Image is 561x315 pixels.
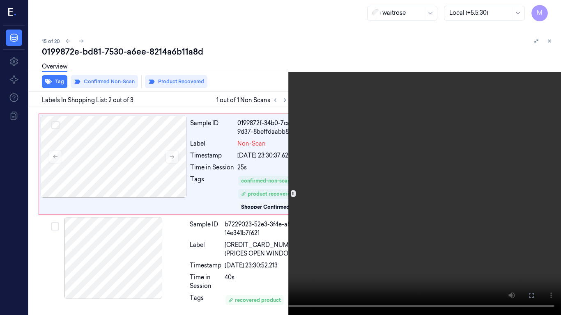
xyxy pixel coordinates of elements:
[190,273,221,290] div: Time in Session
[228,297,281,304] div: recovered product
[531,5,548,21] button: M
[42,75,67,88] button: Tag
[51,121,60,129] button: Select row
[225,241,302,258] span: [CREDIT_CARD_NUMBER] (PRICES OPEN WINDOW)
[225,220,302,237] div: b7229023-52e3-3f4e-a865-14e341b7f621
[225,261,302,270] div: [DATE] 23:30:52.213
[42,62,67,72] a: Overview
[241,203,290,211] div: Shopper Confirmed
[241,177,290,185] div: confirmed-non-scan
[190,261,221,270] div: Timestamp
[42,46,554,57] div: 0199872e-bd81-7530-a6ee-8214a6b11a8d
[145,75,207,88] button: Product Recovered
[190,119,234,136] div: Sample ID
[241,190,294,198] div: product recovered
[190,151,234,160] div: Timestamp
[225,273,302,290] div: 40s
[237,139,266,148] span: Non-Scan
[237,119,301,136] div: 0199872f-34b0-7ca7-9d37-8beffdaabb88
[190,220,221,237] div: Sample ID
[190,163,234,172] div: Time in Session
[190,175,234,210] div: Tags
[42,96,133,105] span: Labels In Shopping List: 2 out of 3
[190,241,221,258] div: Label
[190,294,221,307] div: Tags
[237,163,301,172] div: 25s
[190,139,234,148] div: Label
[237,151,301,160] div: [DATE] 23:30:37.629
[42,38,60,45] span: 15 of 20
[71,75,138,88] button: Confirmed Non-Scan
[216,95,290,105] span: 1 out of 1 Non Scans
[51,222,59,231] button: Select row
